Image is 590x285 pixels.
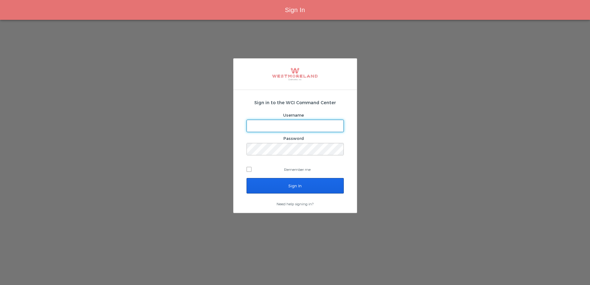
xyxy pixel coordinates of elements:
[283,136,304,141] label: Password
[247,99,344,106] h2: Sign in to the WCI Command Center
[247,178,344,194] input: Sign In
[285,7,305,13] span: Sign In
[283,113,304,118] label: Username
[247,165,344,174] label: Remember me
[277,202,313,206] a: Need help signing in?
